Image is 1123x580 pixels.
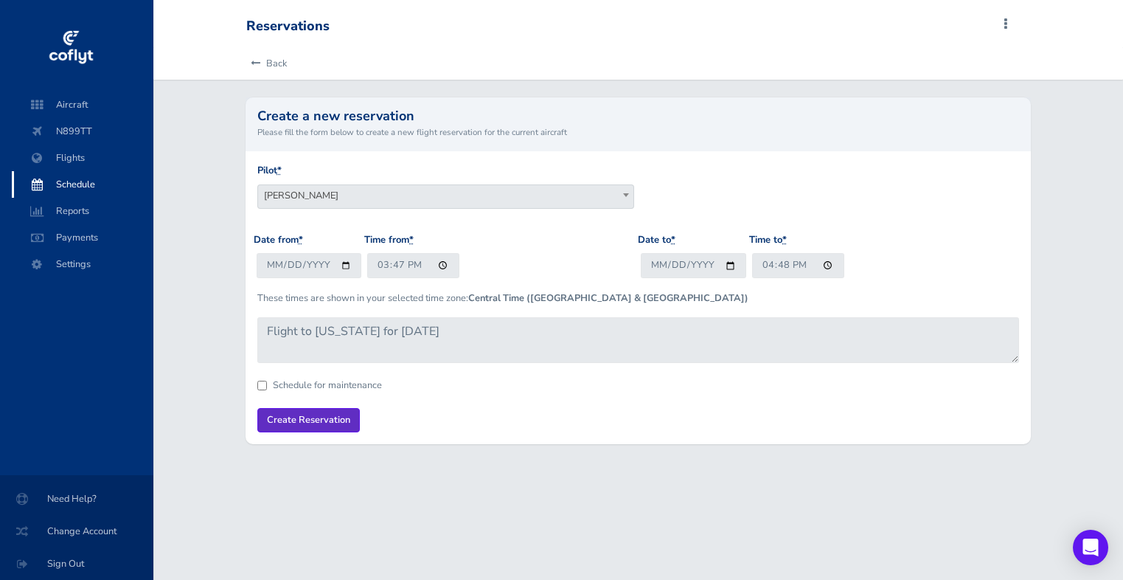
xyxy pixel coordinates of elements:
[749,232,787,248] label: Time to
[257,291,1020,305] p: These times are shown in your selected time zone:
[1073,530,1108,565] div: Open Intercom Messenger
[27,118,139,145] span: N899TT
[671,233,675,246] abbr: required
[254,232,303,248] label: Date from
[46,26,95,70] img: coflyt logo
[18,518,136,545] span: Change Account
[27,92,139,118] span: Aircraft
[18,550,136,577] span: Sign Out
[258,185,634,206] span: Jason Boffey
[468,291,748,305] b: Central Time ([GEOGRAPHIC_DATA] & [GEOGRAPHIC_DATA])
[27,145,139,171] span: Flights
[27,251,139,277] span: Settings
[257,408,360,432] input: Create Reservation
[409,233,414,246] abbr: required
[257,184,635,209] span: Jason Boffey
[782,233,787,246] abbr: required
[299,233,303,246] abbr: required
[257,109,1020,122] h2: Create a new reservation
[27,171,139,198] span: Schedule
[27,224,139,251] span: Payments
[638,232,675,248] label: Date to
[257,163,282,179] label: Pilot
[18,486,136,512] span: Need Help?
[246,47,287,80] a: Back
[273,381,382,390] label: Schedule for maintenance
[364,232,414,248] label: Time from
[257,125,1020,139] small: Please fill the form below to create a new flight reservation for the current aircraft
[277,164,282,177] abbr: required
[246,18,330,35] div: Reservations
[27,198,139,224] span: Reports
